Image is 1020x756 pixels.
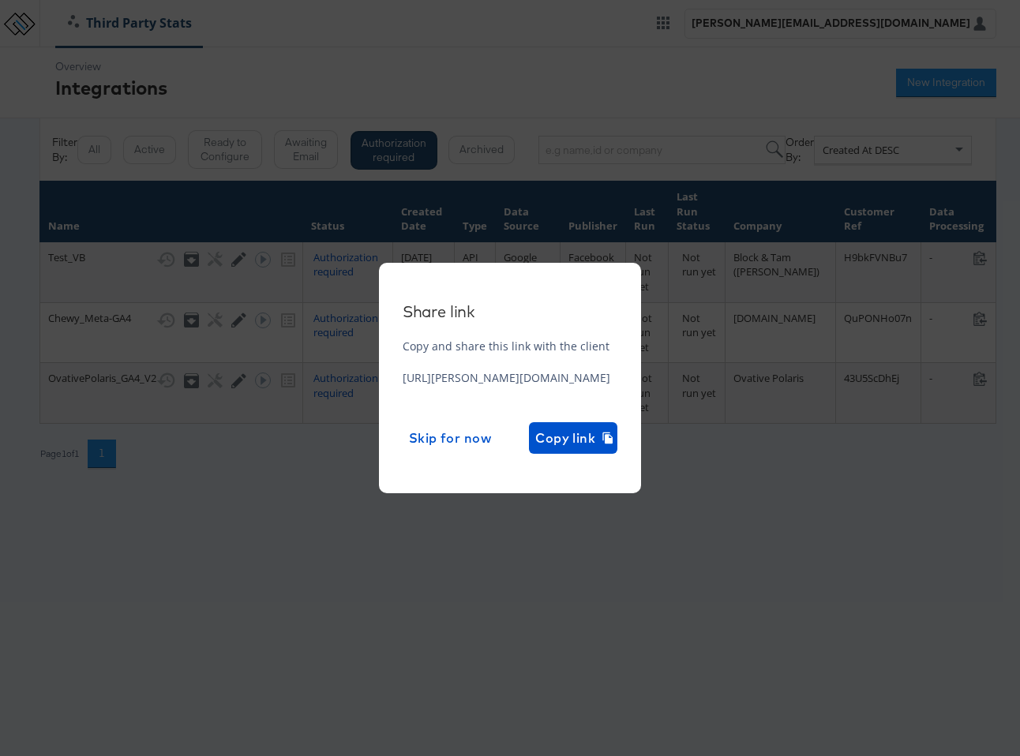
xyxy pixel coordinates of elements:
span: Skip for now [409,427,492,449]
div: Copy and share this link with the client [URL][PERSON_NAME][DOMAIN_NAME] [403,339,618,454]
span: Copy link [535,427,611,449]
button: Copy link [529,422,617,454]
div: Share link [403,302,618,321]
button: Skip for now [403,422,498,454]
